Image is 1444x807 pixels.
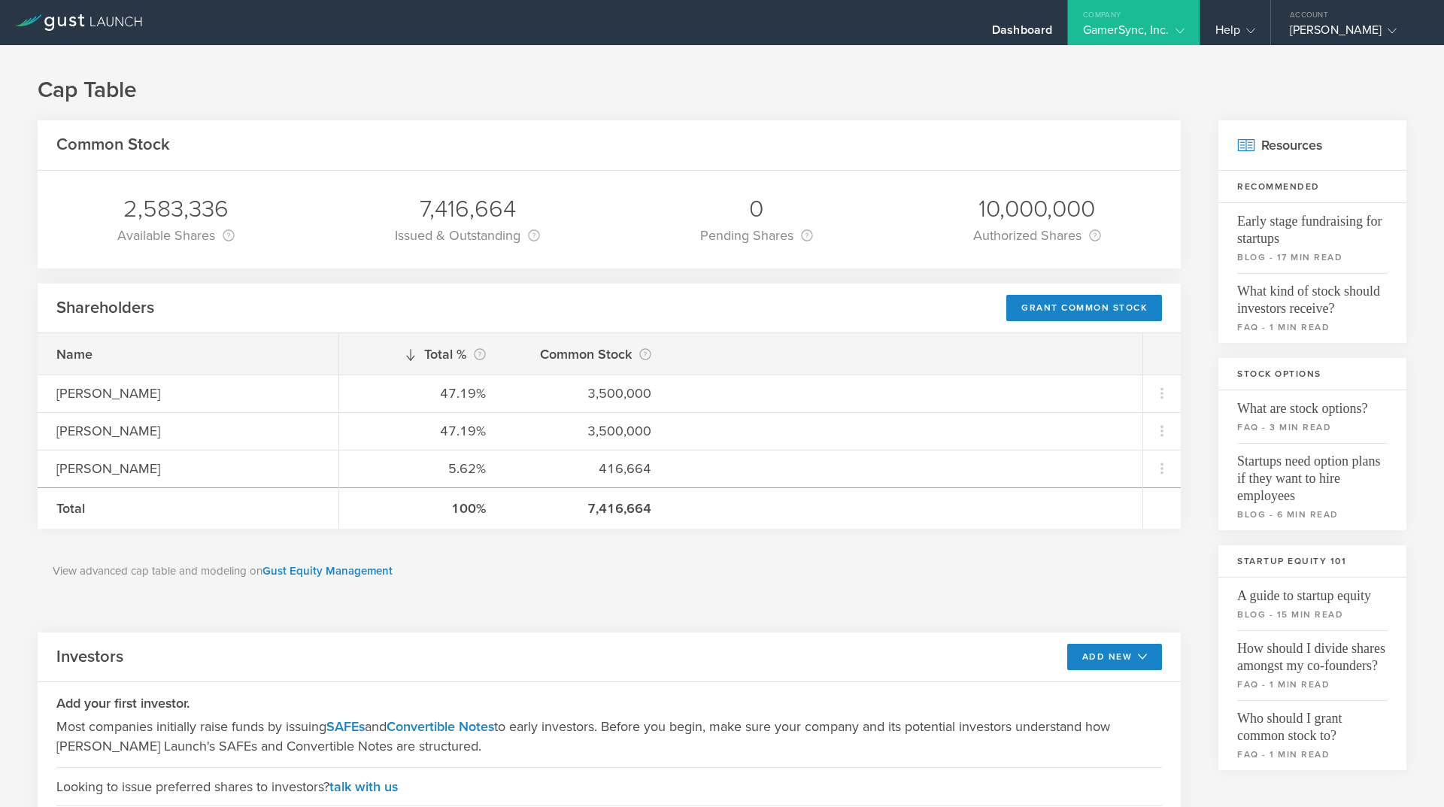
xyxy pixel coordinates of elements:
[56,384,320,403] div: [PERSON_NAME]
[1218,273,1406,343] a: What kind of stock should investors receive?faq - 1 min read
[326,718,365,735] a: SAFEs
[1067,644,1163,670] button: Add New
[523,459,651,478] div: 416,664
[56,134,170,156] h2: Common Stock
[1237,678,1388,691] small: faq - 1 min read
[53,563,1166,580] p: View advanced cap table and modeling on
[1237,578,1388,605] span: A guide to startup equity
[38,75,1406,105] h1: Cap Table
[1218,171,1406,203] h3: Recommended
[973,225,1101,246] div: Authorized Shares
[56,499,320,518] div: Total
[1218,203,1406,273] a: Early stage fundraising for startupsblog - 17 min read
[1218,443,1406,530] a: Startups need option plans if they want to hire employeesblog - 6 min read
[358,421,486,441] div: 47.19%
[973,193,1101,225] div: 10,000,000
[1237,748,1388,761] small: faq - 1 min read
[1237,608,1388,621] small: blog - 15 min read
[56,459,320,478] div: [PERSON_NAME]
[523,421,651,441] div: 3,500,000
[329,778,398,795] a: talk with us
[1237,508,1388,521] small: blog - 6 min read
[387,718,494,735] a: Convertible Notes
[262,564,393,578] a: Gust Equity Management
[395,193,540,225] div: 7,416,664
[56,717,1162,756] p: Most companies initially raise funds by issuing and to early investors. Before you begin, make su...
[1237,250,1388,264] small: blog - 17 min read
[1237,420,1388,434] small: faq - 3 min read
[358,384,486,403] div: 47.19%
[700,193,813,225] div: 0
[358,459,486,478] div: 5.62%
[56,297,154,319] h2: Shareholders
[1237,320,1388,334] small: faq - 1 min read
[992,23,1052,45] div: Dashboard
[1218,120,1406,171] h2: Resources
[1237,203,1388,247] span: Early stage fundraising for startups
[1218,578,1406,630] a: A guide to startup equityblog - 15 min read
[1237,273,1388,317] span: What kind of stock should investors receive?
[56,646,123,668] h2: Investors
[523,384,651,403] div: 3,500,000
[523,344,651,365] div: Common Stock
[358,344,486,365] div: Total %
[358,499,486,518] div: 100%
[395,225,540,246] div: Issued & Outstanding
[1215,23,1255,45] div: Help
[117,225,235,246] div: Available Shares
[1237,630,1388,675] span: How should I divide shares amongst my co-founders?
[523,499,651,518] div: 7,416,664
[56,767,1162,805] span: Looking to issue preferred shares to investors?
[1218,630,1406,700] a: How should I divide shares amongst my co-founders?faq - 1 min read
[1369,735,1444,807] iframe: Chat Widget
[56,421,320,441] div: [PERSON_NAME]
[1083,23,1185,45] div: GamerSync, Inc.
[1290,23,1418,45] div: [PERSON_NAME]
[1218,390,1406,443] a: What are stock options?faq - 3 min read
[1218,700,1406,770] a: Who should I grant common stock to?faq - 1 min read
[1237,700,1388,745] span: Who should I grant common stock to?
[1237,390,1388,417] span: What are stock options?
[700,225,813,246] div: Pending Shares
[117,193,235,225] div: 2,583,336
[1218,358,1406,390] h3: Stock Options
[56,344,320,364] div: Name
[1218,545,1406,578] h3: Startup Equity 101
[56,693,1162,713] h3: Add your first investor.
[1237,443,1388,505] span: Startups need option plans if they want to hire employees
[1006,295,1162,321] div: Grant Common Stock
